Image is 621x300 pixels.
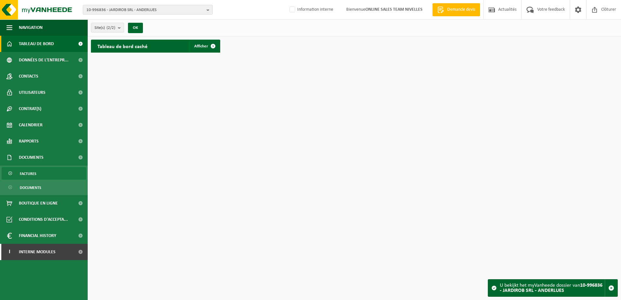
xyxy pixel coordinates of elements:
a: Factures [2,167,86,180]
strong: 10-996836 - JARDIROB SRL - ANDERLUES [500,283,602,293]
button: OK [128,23,143,33]
span: Afficher [194,44,208,48]
button: Site(s)(2/2) [91,23,124,32]
span: 10-996836 - JARDIROB SRL - ANDERLUES [86,5,204,15]
strong: ONLINE SALES TEAM NIVELLES [365,7,423,12]
a: Demande devis [432,3,480,16]
span: Documents [19,149,44,166]
count: (2/2) [107,26,115,30]
span: Conditions d'accepta... [19,211,68,228]
span: Utilisateurs [19,84,45,101]
span: Données de l'entrepr... [19,52,69,68]
span: Factures [20,168,36,180]
h2: Tableau de bord caché [91,40,154,52]
span: Calendrier [19,117,43,133]
span: Documents [20,181,41,194]
span: I [6,244,12,260]
span: Demande devis [446,6,477,13]
span: Site(s) [95,23,115,33]
div: U bekijkt het myVanheede dossier van [500,280,605,296]
span: Contacts [19,68,38,84]
span: Navigation [19,19,43,36]
span: Contrat(s) [19,101,41,117]
span: Tableau de bord [19,36,54,52]
span: Rapports [19,133,39,149]
a: Afficher [189,40,220,53]
label: Information interne [288,5,333,15]
span: Interne modules [19,244,56,260]
span: Boutique en ligne [19,195,58,211]
a: Documents [2,181,86,194]
button: 10-996836 - JARDIROB SRL - ANDERLUES [83,5,213,15]
span: Financial History [19,228,56,244]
